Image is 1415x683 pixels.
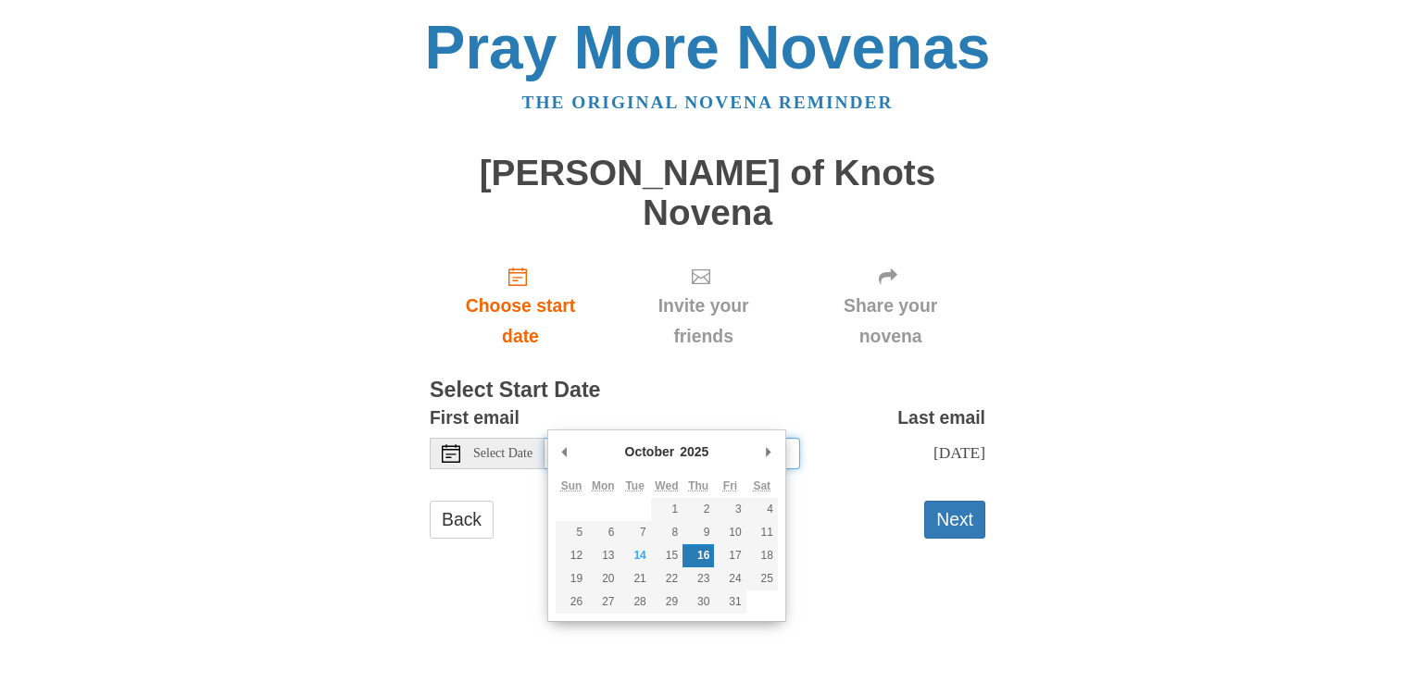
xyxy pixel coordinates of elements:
abbr: Sunday [561,479,582,492]
div: Click "Next" to confirm your start date first. [611,251,795,361]
h1: [PERSON_NAME] of Knots Novena [430,154,985,232]
button: 9 [682,521,714,544]
button: 13 [587,544,619,567]
div: 2025 [677,438,711,466]
button: Next [924,501,985,539]
button: 27 [587,590,619,614]
button: 11 [746,521,778,544]
abbr: Wednesday [655,479,678,492]
button: 16 [682,544,714,567]
button: 10 [714,521,745,544]
button: 7 [620,521,651,544]
abbr: Friday [723,479,737,492]
input: Use the arrow keys to pick a date [545,438,800,469]
button: 8 [651,521,682,544]
button: 19 [556,567,587,590]
button: 1 [651,498,682,521]
span: [DATE] [933,443,985,462]
abbr: Thursday [688,479,708,492]
button: 29 [651,590,682,614]
button: 4 [746,498,778,521]
button: 18 [746,544,778,567]
button: 3 [714,498,745,521]
div: October [622,438,678,466]
abbr: Monday [592,479,615,492]
button: 5 [556,521,587,544]
button: 23 [682,567,714,590]
button: Previous Month [556,438,574,466]
button: 28 [620,590,651,614]
button: 6 [587,521,619,544]
span: Select Date [473,447,532,460]
button: 2 [682,498,714,521]
a: The original novena reminder [522,93,894,112]
a: Pray More Novenas [425,13,991,81]
div: Click "Next" to confirm your start date first. [795,251,985,361]
button: 25 [746,567,778,590]
button: 15 [651,544,682,567]
label: Last email [897,403,985,433]
button: 21 [620,567,651,590]
a: Choose start date [430,251,611,361]
span: Choose start date [448,291,593,352]
label: First email [430,403,520,433]
button: 17 [714,544,745,567]
abbr: Tuesday [625,479,644,492]
button: 14 [620,544,651,567]
h3: Select Start Date [430,379,985,403]
button: 22 [651,567,682,590]
span: Invite your friends [630,291,777,352]
button: 12 [556,544,587,567]
a: Back [430,501,494,539]
button: 30 [682,590,714,614]
button: Next Month [759,438,778,466]
button: 31 [714,590,745,614]
button: 20 [587,567,619,590]
button: 24 [714,567,745,590]
span: Share your novena [814,291,967,352]
button: 26 [556,590,587,614]
abbr: Saturday [753,479,770,492]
